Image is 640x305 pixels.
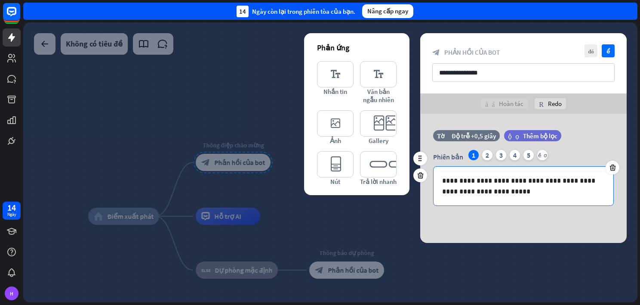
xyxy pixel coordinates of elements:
[3,202,21,220] a: 14 Ngày
[496,150,506,160] div: 3
[444,48,500,56] span: Phản hồi của bot
[7,212,16,218] div: Ngày
[7,3,33,29] button: Mở tiện ích trò chuyện LiveChat
[437,133,448,139] i: Thời gian
[362,4,413,18] div: Nâng cấp ngay
[539,100,544,107] i: Redo
[237,6,249,17] div: 14
[433,152,463,161] span: Phiên bản
[499,100,523,108] font: Hoàn tác
[585,44,597,57] i: đóng
[5,286,18,300] div: H
[485,100,495,107] i: hoàn tác
[252,7,355,16] font: Ngày còn lại trong phiên tòa của bạn.
[482,150,492,160] div: 2
[537,150,548,160] i: nhiều hơn
[523,150,534,160] div: 5
[452,132,496,140] div: Độ trễ +0,5 giây
[548,100,562,108] font: Redo
[510,150,520,160] div: 4
[468,150,479,160] div: 1
[508,133,519,139] i: bộ lọc
[523,132,557,140] span: Thêm bộ lọc
[602,44,615,57] i: kiểm
[432,49,440,56] i: block_bot_response
[7,204,16,212] div: 14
